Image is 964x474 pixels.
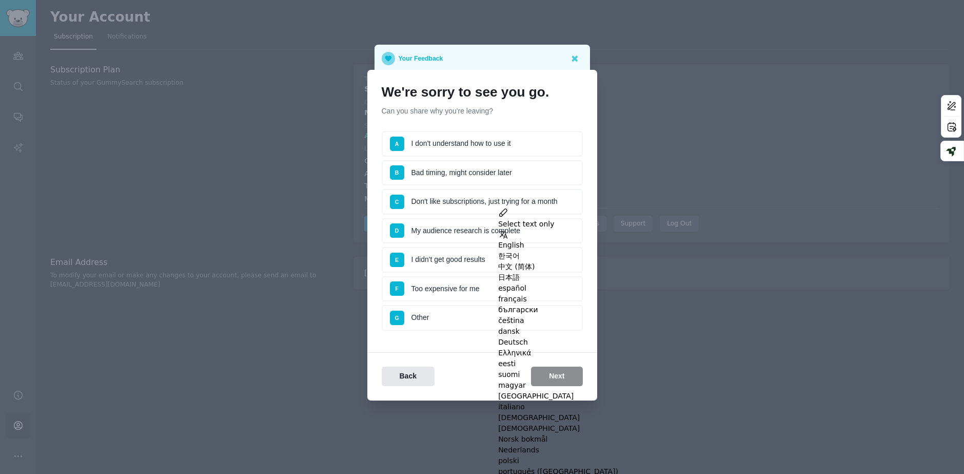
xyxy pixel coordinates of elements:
div: Deutsch [498,337,618,348]
div: dansk [498,326,618,337]
div: Nederlands [498,445,618,456]
h1: We're sorry to see you go. [382,84,583,101]
span: D [395,227,399,234]
span: F [395,286,398,292]
p: Can you share why you're leaving? [382,106,583,117]
div: [GEOGRAPHIC_DATA] [498,391,618,402]
div: [DEMOGRAPHIC_DATA] [498,423,618,434]
span: C [395,199,399,205]
div: eesti [498,358,618,369]
div: italiano [498,402,618,412]
div: 日本語 [498,272,618,283]
div: Ελληνικά [498,348,618,358]
div: suomi [498,369,618,380]
div: български [498,305,618,315]
div: 中文 (简体) [498,261,618,272]
div: Norsk bokmål [498,434,618,445]
div: español [498,283,618,294]
div: [DEMOGRAPHIC_DATA] [498,412,618,423]
span: A [395,141,399,147]
div: magyar [498,380,618,391]
button: Back [382,367,435,387]
span: B [395,169,399,176]
div: polski [498,456,618,466]
div: Select text only [498,219,618,230]
p: Your Feedback [399,52,443,65]
div: français [498,294,618,305]
div: 한국어 [498,251,618,261]
div: English [498,240,618,251]
span: E [395,257,399,263]
span: G [395,315,399,321]
div: čeština [498,315,618,326]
